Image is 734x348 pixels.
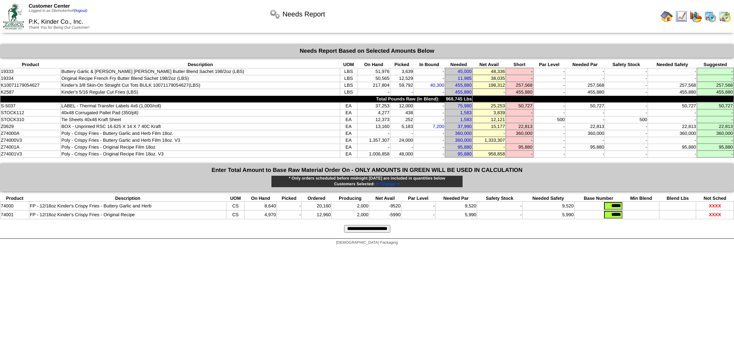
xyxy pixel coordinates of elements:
td: 25,253 [473,102,506,109]
td: K10071179054627 [0,82,61,89]
td: Z74000V3 [0,137,61,144]
a: 1,583 [460,110,472,115]
td: 4,970 [245,210,276,219]
td: - [605,151,648,157]
td: - [506,137,533,144]
td: - [648,137,697,144]
td: Z0629 [0,123,61,130]
td: Poly - Crispy Fries - Original Recipe Film 18oz [61,144,340,151]
td: - [565,68,605,75]
td: - [401,210,435,219]
td: - [533,75,565,82]
td: - [414,130,445,137]
a: 11,985 [458,76,472,81]
td: - [473,89,506,95]
td: Tie Sheets 40x48 Kraft Sheet [61,116,340,123]
td: - [390,144,414,151]
td: Buttery Garlic & [PERSON_NAME] [PERSON_NAME] Butter Blend Sachet 198/2oz (LBS) [61,68,340,75]
td: - [477,202,522,210]
td: EA [340,144,357,151]
img: calendarinout.gif [719,10,731,23]
td: 95,880 [565,144,605,151]
th: Producing [331,195,369,202]
td: - [648,109,697,116]
td: 40x48 Corrugated Pallet Pad (350/plt) [61,109,340,116]
th: Blend Lbs [659,195,696,202]
td: - [414,102,445,109]
td: Kinder's 3/8 Skin-On Straight Cut Tots BULK 10071179054627(LBS) [61,82,340,89]
td: EA [340,123,357,130]
img: graph.gif [690,10,702,23]
td: 74001 [0,210,29,219]
td: 500 [605,116,648,123]
a: 37,990 [458,124,472,129]
td: - [605,144,648,151]
td: - [414,137,445,144]
td: - [533,130,565,137]
a: 360,000 [455,131,471,136]
td: 37,253 [357,102,390,109]
td: XXXX [696,210,734,219]
td: EA [340,137,357,144]
td: 455,880 [648,89,697,95]
td: LABEL - Thermal Transfer Labels 4x6 (1,000/roll) [61,102,340,109]
td: Poly - Crispy Fries - Buttery Garlic and Herb Film 18oz. [61,130,340,137]
td: S-5037 [0,102,61,109]
td: Z74001V3 [0,151,61,157]
td: 958,858 [473,151,506,157]
div: * Only orders scheduled before midnight [DATE] are included in quantities below Customers Selected: [271,175,463,188]
td: - [414,109,445,116]
td: Total Pounds Raw (In Blend): 968,745 Lbs [0,95,473,102]
td: - [648,151,697,157]
td: 12,529 [390,75,414,82]
td: - [565,116,605,123]
td: 455,880 [506,89,533,95]
td: - [565,75,605,82]
span: Thank You for Being Our Customer! [29,26,89,30]
td: 3,639 [390,68,414,75]
a: ⇐ Change ⇐ [375,182,400,186]
td: - [533,68,565,75]
td: - [357,144,390,151]
td: - [648,68,697,75]
th: Picked [276,195,301,202]
a: 1,583 [460,117,472,122]
td: - [605,68,648,75]
td: - [605,123,648,130]
td: CS [226,210,245,219]
td: BOX - Unprinted RSC 16.625 X 14 X 7 40C Kraft [61,123,340,130]
td: XXXX [696,202,734,210]
td: FP - 12/18oz Kinder's Crispy Fries - Original Recipe [29,210,226,219]
a: 95,880 [458,151,472,157]
td: 360,000 [697,130,734,137]
td: 5,990 [522,210,574,219]
td: 198,312 [473,82,506,89]
th: Ordered [302,195,331,202]
td: - [276,202,301,210]
td: 74000 [0,202,29,210]
td: K2587 [0,89,61,95]
td: 2,000 [331,210,369,219]
td: 22,813 [697,123,734,130]
td: 3,839 [473,109,506,116]
img: calendarprod.gif [704,10,716,23]
td: EA [340,109,357,116]
td: 438 [390,109,414,116]
td: 217,804 [357,82,390,89]
td: - [357,89,390,95]
td: - [533,151,565,157]
td: 50,727 [565,102,605,109]
td: EA [340,130,357,137]
span: ⇐ Change ⇐ [376,182,400,186]
td: 12,121 [473,116,506,123]
td: 12,960 [302,210,331,219]
td: 95,880 [648,144,697,151]
td: - [697,109,734,116]
td: - [533,109,565,116]
td: - [533,137,565,144]
td: FP - 12/18oz Kinder's Crispy Fries - Buttery Garlic and Herb [29,202,226,210]
td: 48,336 [473,68,506,75]
td: 19334 [0,75,61,82]
td: - [565,151,605,157]
th: Safety Stock [477,195,522,202]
